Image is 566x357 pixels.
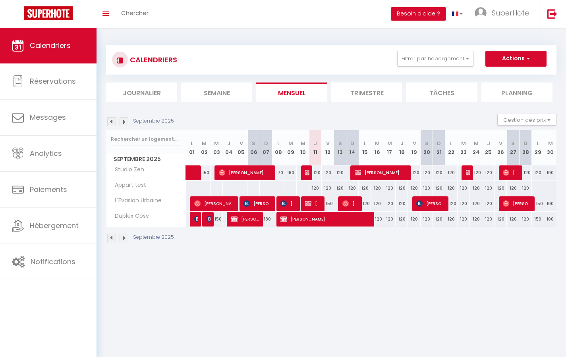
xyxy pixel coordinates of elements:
div: 120 [433,212,445,226]
span: [PERSON_NAME] [503,196,531,211]
abbr: M [375,140,380,147]
span: [PERSON_NAME] [416,196,445,211]
th: 03 [211,130,223,165]
abbr: D [264,140,268,147]
abbr: M [387,140,392,147]
span: [PERSON_NAME] [305,165,309,180]
input: Rechercher un logement... [111,132,181,146]
div: 180 [260,212,272,226]
div: 120 [433,181,445,196]
span: [PERSON_NAME] [194,196,235,211]
div: 120 [445,212,458,226]
div: 180 [284,165,297,180]
button: Filtrer par hébergement [397,51,473,67]
p: Septembre 2025 [133,117,174,125]
abbr: S [252,140,255,147]
div: 120 [458,212,470,226]
span: [PERSON_NAME] [231,211,260,226]
div: 120 [519,212,531,226]
button: Besoin d'aide ? [391,7,446,21]
li: Tâches [406,83,477,102]
span: Notifications [31,257,75,267]
div: 120 [470,196,482,211]
div: 120 [383,196,396,211]
div: 120 [458,181,470,196]
th: 15 [359,130,371,165]
th: 08 [272,130,284,165]
th: 30 [544,130,556,165]
div: 120 [322,165,334,180]
abbr: L [537,140,539,147]
div: 120 [322,181,334,196]
div: 120 [482,165,495,180]
img: logout [547,9,557,19]
abbr: M [301,140,305,147]
th: 23 [458,130,470,165]
abbr: L [191,140,193,147]
span: Appart test [108,181,148,190]
div: 120 [396,196,408,211]
span: Messages [30,112,66,122]
span: [PERSON_NAME] [280,211,371,226]
th: 11 [309,130,322,165]
div: 120 [470,165,482,180]
button: Actions [485,51,547,67]
abbr: L [450,140,452,147]
span: [PERSON_NAME] [466,165,470,180]
div: 120 [482,181,495,196]
div: 150 [532,212,544,226]
div: 120 [396,212,408,226]
div: 120 [495,181,507,196]
div: 120 [532,165,544,180]
div: 120 [445,181,458,196]
span: Patureau Léa [194,211,198,226]
div: 120 [421,181,433,196]
img: Super Booking [24,6,73,20]
abbr: V [413,140,416,147]
abbr: M [461,140,466,147]
abbr: V [240,140,243,147]
div: 100 [544,212,556,226]
div: 120 [495,212,507,226]
img: ... [475,7,487,19]
abbr: J [400,140,404,147]
span: [PERSON_NAME] [280,196,297,211]
div: 120 [482,212,495,226]
abbr: J [227,140,230,147]
th: 06 [247,130,260,165]
th: 04 [223,130,235,165]
div: 120 [482,196,495,211]
abbr: M [202,140,207,147]
th: 28 [519,130,531,165]
div: 120 [519,165,531,180]
li: Journalier [106,83,177,102]
div: 120 [383,212,396,226]
th: 24 [470,130,482,165]
abbr: S [425,140,429,147]
abbr: D [524,140,527,147]
span: Hébergement [30,221,79,230]
span: Septembre 2025 [106,154,185,165]
abbr: M [214,140,219,147]
th: 18 [396,130,408,165]
abbr: S [338,140,342,147]
button: Gestion des prix [497,114,556,126]
div: 120 [309,181,322,196]
th: 17 [383,130,396,165]
th: 14 [346,130,359,165]
abbr: V [499,140,502,147]
span: Réservations [30,76,76,86]
div: 120 [371,212,383,226]
div: 120 [408,165,420,180]
div: 120 [519,181,531,196]
th: 10 [297,130,309,165]
div: 120 [470,181,482,196]
th: 21 [433,130,445,165]
span: [PERSON_NAME] [355,165,408,180]
div: 120 [433,165,445,180]
div: 150 [322,196,334,211]
th: 13 [334,130,346,165]
th: 29 [532,130,544,165]
div: 120 [371,196,383,211]
div: 120 [445,196,458,211]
